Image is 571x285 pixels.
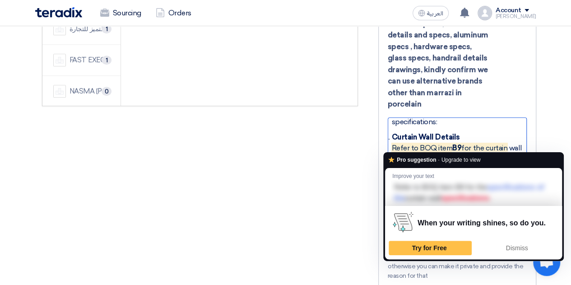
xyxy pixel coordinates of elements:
a: Sourcing [93,3,149,23]
img: company-name [53,23,66,35]
div: NASMA [PERSON_NAME] CONTRACTING CO [70,86,110,97]
span: 1 [102,24,111,33]
div: We recommend keeping Q&A public to all supplier as long as it is related to the requirement. othe... [388,243,527,280]
p: Refer to BOQ item for the curtain wall specifications. [392,132,523,164]
div: [PERSON_NAME] [496,14,536,19]
img: Teradix logo [35,7,82,18]
img: company-name [53,54,66,66]
div: Kindly provide us with elevation plans, curtain wall details and specs, aluminum specs , hardware... [388,6,527,110]
button: العربية [413,6,449,20]
span: 0 [102,87,111,96]
strong: B9 [452,144,461,152]
span: العربية [427,10,443,17]
a: Orders [149,3,199,23]
img: profile_test.png [478,6,492,20]
div: FAST EXECUTION [70,55,110,65]
div: To enrich screen reader interactions, please activate Accessibility in Grammarly extension settings [388,117,527,182]
a: Open chat [533,249,560,276]
strong: Curtain Wall Details [392,133,460,141]
img: company-name [53,85,66,98]
span: 1 [102,56,111,65]
div: شركة اميال التميز للتجارة [70,24,110,34]
div: Account [496,7,521,14]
